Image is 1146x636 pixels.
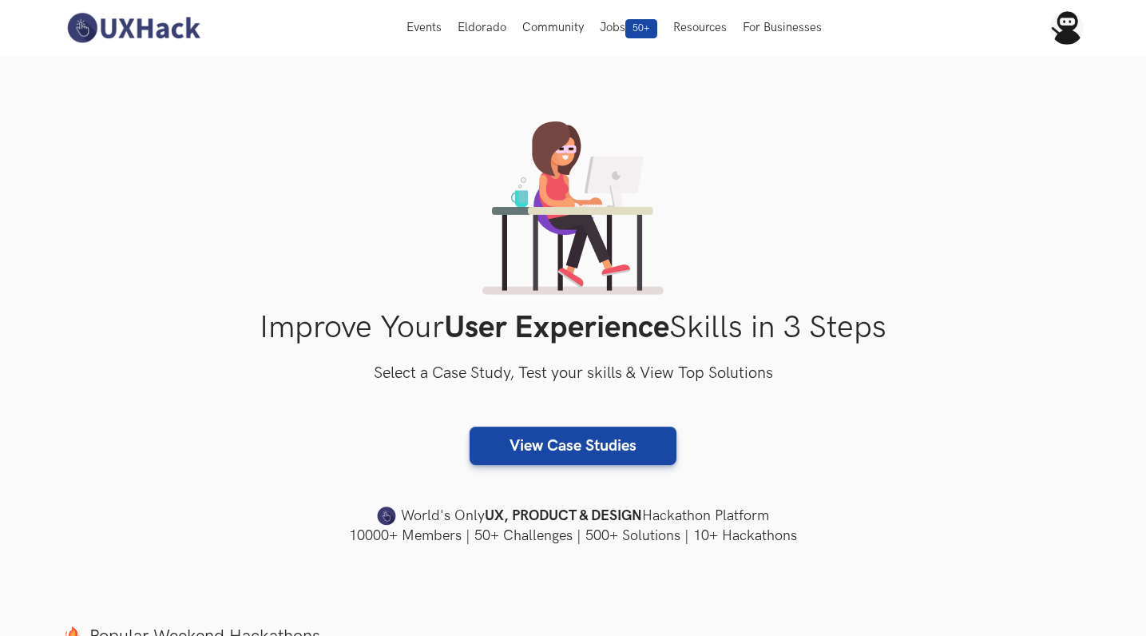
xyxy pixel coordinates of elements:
img: Your profile pic [1050,11,1084,45]
h4: World's Only Hackathon Platform [62,505,1085,527]
img: UXHack-logo.png [62,11,204,45]
h4: 10000+ Members | 50+ Challenges | 500+ Solutions | 10+ Hackathons [62,526,1085,546]
a: View Case Studies [470,427,676,465]
strong: User Experience [444,309,669,347]
span: 50+ [625,19,657,38]
h3: Select a Case Study, Test your skills & View Top Solutions [62,361,1085,387]
img: lady working on laptop [482,121,664,295]
img: uxhack-favicon-image.png [377,506,396,527]
h1: Improve Your Skills in 3 Steps [62,309,1085,347]
strong: UX, PRODUCT & DESIGN [485,505,642,527]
